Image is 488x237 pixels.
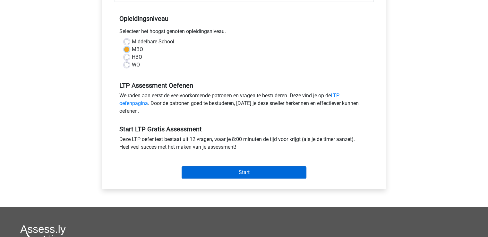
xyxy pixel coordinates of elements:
[115,28,374,38] div: Selecteer het hoogst genoten opleidingsniveau.
[115,136,374,154] div: Deze LTP oefentest bestaat uit 12 vragen, waar je 8:00 minuten de tijd voor krijgt (als je de tim...
[119,125,369,133] h5: Start LTP Gratis Assessment
[132,53,142,61] label: HBO
[119,82,369,89] h5: LTP Assessment Oefenen
[132,46,143,53] label: MBO
[182,166,306,179] input: Start
[132,38,174,46] label: Middelbare School
[115,92,374,118] div: We raden aan eerst de veelvoorkomende patronen en vragen te bestuderen. Deze vind je op de . Door...
[119,12,369,25] h5: Opleidingsniveau
[132,61,140,69] label: WO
